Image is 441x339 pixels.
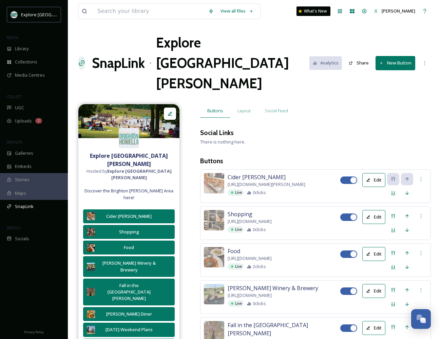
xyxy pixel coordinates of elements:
[228,189,244,196] div: Live
[15,118,32,124] span: Uploads
[15,190,26,196] span: Maps
[107,168,172,181] strong: Explore [GEOGRAPHIC_DATA][PERSON_NAME]
[15,59,37,65] span: Collections
[200,128,234,138] h3: Social Links
[15,72,45,78] span: Media Centres
[200,139,245,145] span: There is nothing here.
[98,213,159,220] div: Cider [PERSON_NAME]
[15,45,28,52] span: Library
[7,35,19,40] span: MEDIA
[228,247,240,255] span: Food
[228,263,244,270] div: Live
[35,118,42,124] div: 2
[87,263,95,271] img: 6750f976-501e-4164-8f9c-454ca00ae962.jpg
[362,173,385,187] button: Edit
[253,300,266,307] span: 0 clicks
[228,300,244,307] div: Live
[228,210,252,218] span: Shopping
[98,229,159,235] div: Shopping
[228,284,318,292] span: [PERSON_NAME] Winery & Brewery
[253,189,266,196] span: 0 clicks
[87,310,95,318] img: b3825d3b-9ea6-4566-b110-bee1711e137d.jpg
[382,8,415,14] span: [PERSON_NAME]
[83,241,175,255] button: Food
[217,4,257,18] a: View all files
[83,307,175,321] button: [PERSON_NAME] Diner
[98,244,159,251] div: Food
[228,226,244,233] div: Live
[362,247,385,261] button: Edit
[204,284,224,304] img: 6750f976-501e-4164-8f9c-454ca00ae962.jpg
[7,225,20,230] span: SOCIALS
[94,4,205,19] input: Search your library
[204,210,224,230] img: 4472244f-5787-4127-9299-69d351347d0c.jpg
[90,152,168,168] strong: Explore [GEOGRAPHIC_DATA][PERSON_NAME]
[98,282,159,302] div: Fall in the [GEOGRAPHIC_DATA][PERSON_NAME]
[7,94,21,99] span: COLLECT
[228,255,272,262] span: [URL][DOMAIN_NAME]
[92,53,145,73] a: SnapLink
[362,284,385,298] button: Edit
[204,173,224,193] img: b4cd52ce-8ae0-4a79-861e-c918f54e3e19.jpg
[15,176,30,183] span: Stories
[24,327,44,336] a: Privacy Policy
[15,163,32,170] span: Embeds
[83,279,175,306] button: Fall in the [GEOGRAPHIC_DATA][PERSON_NAME]
[309,56,346,70] a: Analytics
[83,256,175,277] button: [PERSON_NAME] Winery & Brewery
[253,263,266,270] span: 2 clicks
[228,181,305,188] span: [URL][DOMAIN_NAME][PERSON_NAME]
[87,326,95,334] img: ba2e88b1-b1fd-4f6a-a5f5-720137f60cca.jpg
[83,209,175,223] button: Cider [PERSON_NAME]
[15,105,24,111] span: UGC
[237,108,251,114] span: Layout
[265,108,288,114] span: Social Feed
[119,128,139,148] img: 67e7af72-b6c8-455a-acf8-98e6fe1b68aa.avif
[204,247,224,267] img: a907dd05-998d-449d-b569-158b425e8aca.jpg
[87,228,95,236] img: 4472244f-5787-4127-9299-69d351347d0c.jpg
[362,210,385,224] button: Edit
[296,6,330,16] a: What's New
[228,173,286,181] span: Cider [PERSON_NAME]
[87,288,95,296] img: b77f83d9-18a0-420d-8912-733629e4e1b7.jpg
[83,323,175,337] button: [DATE] Weekend Plans
[15,236,29,242] span: Socials
[228,321,340,337] span: Fall in the [GEOGRAPHIC_DATA][PERSON_NAME]
[200,156,431,166] h3: Buttons
[82,188,176,201] span: Discover the Brighton [PERSON_NAME] Area here!
[98,326,159,333] div: [DATE] Weekend Plans
[362,321,385,335] button: Edit
[15,203,34,210] span: SnapLink
[309,56,342,70] button: Analytics
[98,260,159,273] div: [PERSON_NAME] Winery & Brewery
[83,225,175,239] button: Shopping
[411,309,431,329] button: Open Chat
[228,292,272,299] span: [URL][DOMAIN_NAME]
[15,150,33,156] span: Galleries
[253,226,266,233] span: 0 clicks
[7,139,22,145] span: WIDGETS
[376,56,415,70] button: New Button
[11,11,18,18] img: 67e7af72-b6c8-455a-acf8-98e6fe1b68aa.avif
[87,212,95,220] img: b4cd52ce-8ae0-4a79-861e-c918f54e3e19.jpg
[156,33,309,94] h1: Explore [GEOGRAPHIC_DATA][PERSON_NAME]
[87,244,95,252] img: a907dd05-998d-449d-b569-158b425e8aca.jpg
[207,108,223,114] span: Buttons
[21,11,114,18] span: Explore [GEOGRAPHIC_DATA][PERSON_NAME]
[82,168,176,181] span: Hosted by
[345,56,372,70] button: Share
[370,4,419,18] a: [PERSON_NAME]
[78,104,179,138] img: cb6c9135-67c4-4434-a57e-82c280aac642.jpg
[98,311,159,317] div: [PERSON_NAME] Diner
[24,330,44,334] span: Privacy Policy
[228,218,272,225] span: [URL][DOMAIN_NAME]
